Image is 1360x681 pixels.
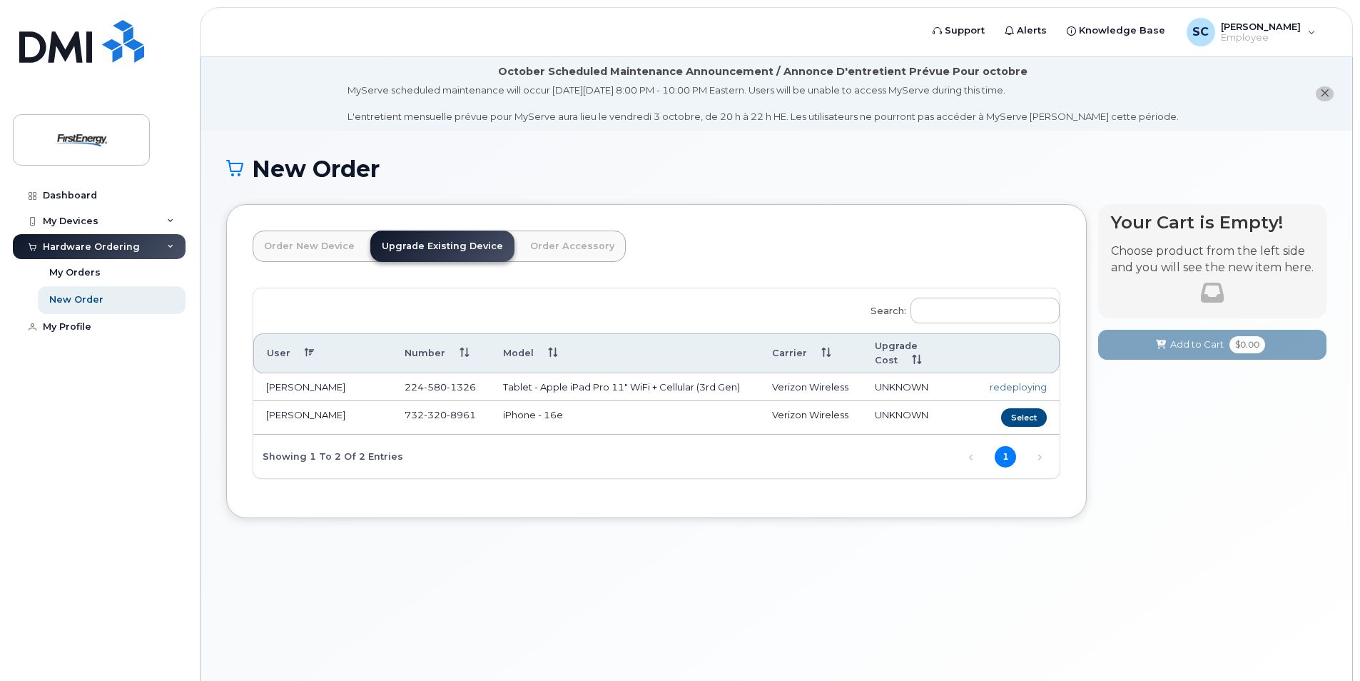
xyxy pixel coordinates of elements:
[253,444,403,468] div: Showing 1 to 2 of 2 entries
[759,333,862,373] th: Carrier: activate to sort column ascending
[875,381,928,393] span: UNKNOWN
[1111,243,1314,276] p: Choose product from the left side and you will see the new item here.
[995,446,1016,468] a: 1
[875,409,928,420] span: UNKNOWN
[862,333,977,373] th: Upgrade Cost: activate to sort column ascending
[519,231,626,262] a: Order Accessory
[424,409,447,420] span: 320
[253,231,366,262] a: Order New Device
[226,156,1326,181] h1: New Order
[447,381,476,393] span: 1326
[447,409,476,420] span: 8961
[498,64,1027,79] div: October Scheduled Maintenance Announcement / Annonce D'entretient Prévue Pour octobre
[1029,446,1050,468] a: Next
[347,84,1179,123] div: MyServe scheduled maintenance will occur [DATE][DATE] 8:00 PM - 10:00 PM Eastern. Users will be u...
[1098,330,1326,359] button: Add to Cart $0.00
[490,373,759,402] td: Tablet - Apple iPad Pro 11" WiFi + Cellular (3rd Gen)
[861,288,1060,328] label: Search:
[490,333,759,373] th: Model: activate to sort column ascending
[424,381,447,393] span: 580
[1001,408,1047,426] button: Select
[960,446,982,468] a: Previous
[1111,213,1314,232] h4: Your Cart is Empty!
[1298,619,1349,670] iframe: Messenger Launcher
[1229,336,1265,353] span: $0.00
[1316,86,1334,101] button: close notification
[253,373,392,402] td: [PERSON_NAME]
[759,373,862,402] td: Verizon Wireless
[392,333,491,373] th: Number: activate to sort column ascending
[759,401,862,434] td: Verizon Wireless
[1170,338,1224,351] span: Add to Cart
[990,380,1047,394] div: redeploying
[253,333,392,373] th: User: activate to sort column descending
[910,298,1060,323] input: Search:
[490,401,759,434] td: iPhone - 16e
[253,401,392,434] td: [PERSON_NAME]
[405,409,476,420] span: 732
[370,231,514,262] a: Upgrade Existing Device
[405,381,476,393] span: 224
